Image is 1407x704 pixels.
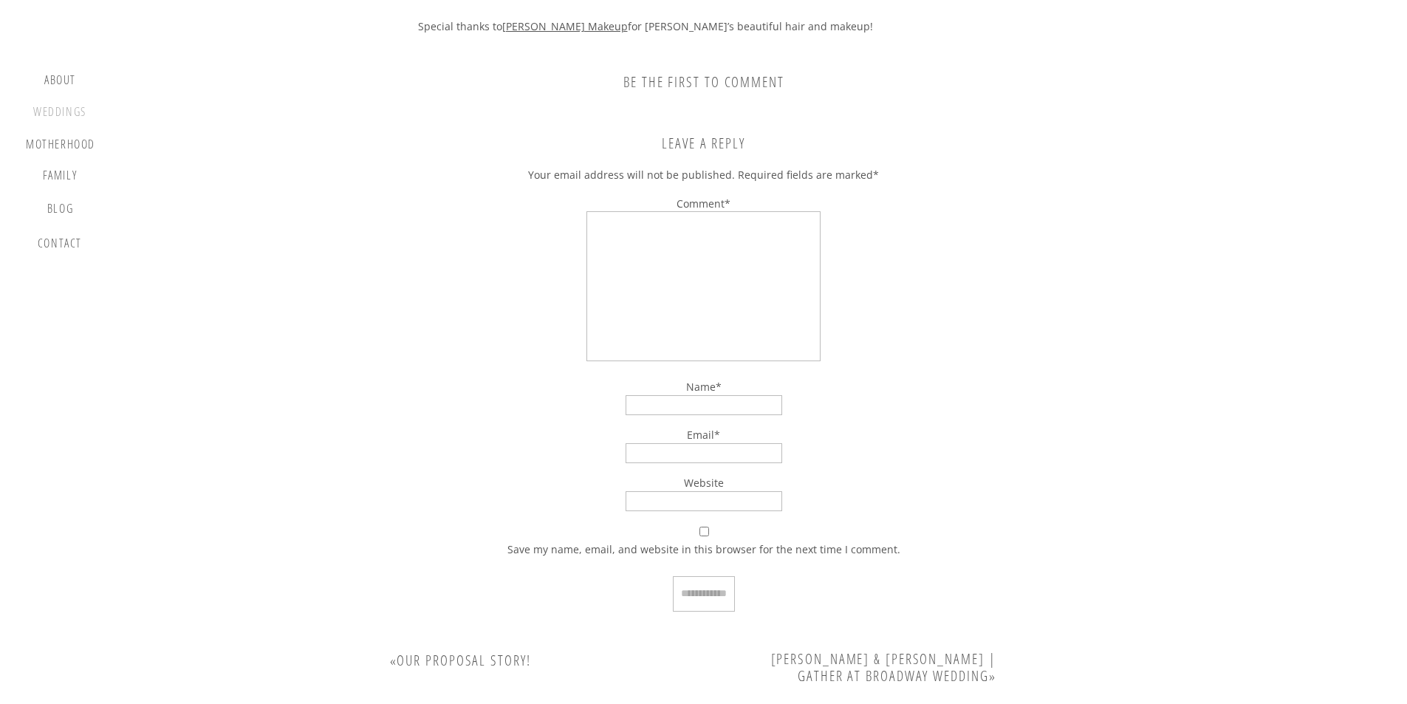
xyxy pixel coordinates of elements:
a: Weddings [32,105,88,123]
a: [PERSON_NAME] Makeup [502,19,628,33]
label: Save my name, email, and website in this browser for the next time I comment. [408,541,999,557]
a: [PERSON_NAME] & [PERSON_NAME] | Gather at Broadway Wedding [771,649,996,686]
nav: » [728,651,996,685]
nav: « [390,652,687,669]
a: contact [35,236,85,256]
a: Our Proposal Story! [397,651,530,670]
label: Email [408,427,999,442]
a: Be the first to comment [623,72,784,92]
span: Required fields are marked [738,168,879,182]
label: Comment [408,196,999,211]
h3: Leave a Reply [408,135,999,152]
a: about [38,73,82,91]
a: motherhood [26,137,95,154]
a: Family [32,168,88,188]
a: blog [38,202,82,222]
label: Website [408,475,999,491]
p: Special thanks to for [PERSON_NAME]’s beautiful hair and makeup! [418,17,990,35]
label: Name [408,379,999,394]
span: Your email address will not be published. [528,168,735,182]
